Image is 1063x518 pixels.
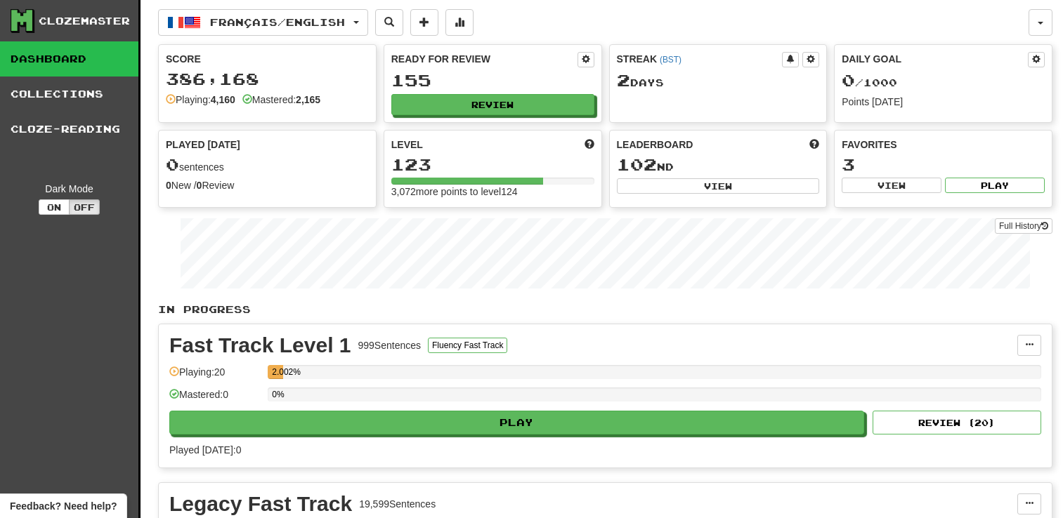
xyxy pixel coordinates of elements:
[11,182,128,196] div: Dark Mode
[166,70,369,88] div: 386,168
[617,52,783,66] div: Streak
[358,338,422,352] div: 999 Sentences
[166,93,235,107] div: Playing:
[296,94,320,105] strong: 2,165
[169,493,352,514] div: Legacy Fast Track
[660,55,682,65] a: (BST)
[169,444,241,456] span: Played [DATE]: 0
[158,9,368,36] button: Français/English
[39,14,130,28] div: Clozemaster
[197,180,202,191] strong: 0
[359,497,436,511] div: 19,599 Sentences
[166,156,369,174] div: sentences
[617,138,693,152] span: Leaderboard
[166,180,171,191] strong: 0
[842,138,1045,152] div: Favorites
[617,70,630,90] span: 2
[842,95,1045,109] div: Points [DATE]
[391,72,594,89] div: 155
[375,9,403,36] button: Search sentences
[169,411,864,434] button: Play
[391,52,578,66] div: Ready for Review
[391,138,423,152] span: Level
[272,365,283,379] div: 2.002%
[617,72,820,90] div: Day s
[410,9,438,36] button: Add sentence to collection
[169,335,351,356] div: Fast Track Level 1
[210,16,345,28] span: Français / English
[842,52,1028,67] div: Daily Goal
[169,365,261,388] div: Playing: 20
[617,154,657,174] span: 102
[166,52,369,66] div: Score
[166,178,369,192] div: New / Review
[211,94,235,105] strong: 4,160
[39,199,70,215] button: On
[391,94,594,115] button: Review
[166,154,179,174] span: 0
[617,156,820,174] div: nd
[10,499,117,513] span: Open feedback widget
[69,199,100,215] button: Off
[242,93,320,107] div: Mastered:
[445,9,474,36] button: More stats
[391,185,594,199] div: 3,072 more points to level 124
[995,218,1052,234] a: Full History
[873,411,1041,434] button: Review (20)
[158,303,1052,317] p: In Progress
[842,70,855,90] span: 0
[166,138,240,152] span: Played [DATE]
[428,338,507,353] button: Fluency Fast Track
[169,387,261,411] div: Mastered: 0
[842,178,941,193] button: View
[945,178,1045,193] button: Play
[842,156,1045,173] div: 3
[391,156,594,173] div: 123
[842,77,897,88] span: / 1000
[809,138,819,152] span: This week in points, UTC
[585,138,594,152] span: Score more points to level up
[617,178,820,194] button: View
